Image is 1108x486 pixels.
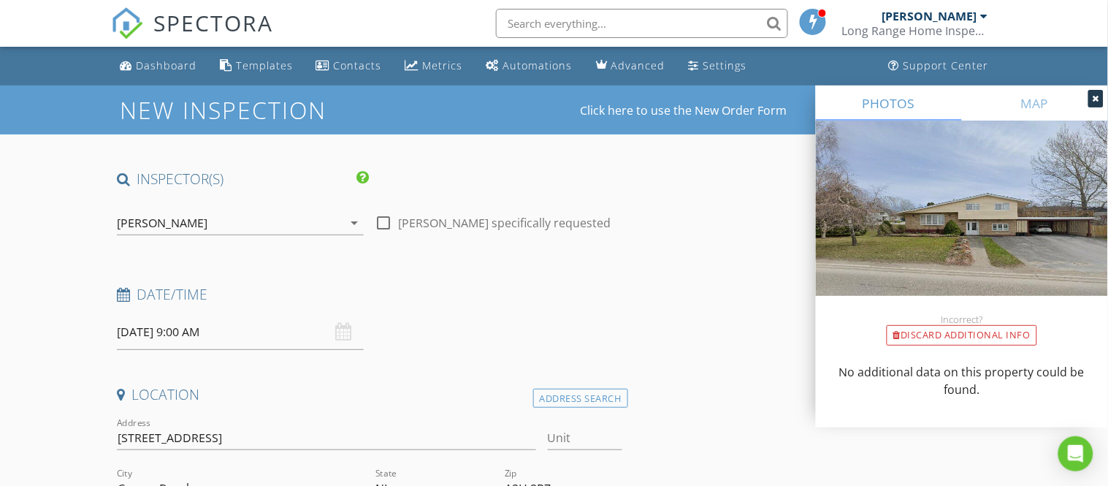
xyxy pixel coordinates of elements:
img: The Best Home Inspection Software - Spectora [111,7,143,39]
div: Metrics [423,58,463,72]
a: Contacts [310,53,388,80]
span: SPECTORA [153,7,273,38]
a: Settings [683,53,753,80]
div: [PERSON_NAME] [882,9,977,23]
a: Click here to use the New Order Form [581,105,787,116]
h1: New Inspection [121,97,444,123]
div: [PERSON_NAME] [117,216,207,229]
div: Templates [236,58,293,72]
a: Automations (Basic) [481,53,578,80]
h4: INSPECTOR(S) [117,170,370,189]
input: Select date [117,314,364,350]
label: [PERSON_NAME] specifically requested [399,216,611,230]
div: Address Search [533,389,628,409]
a: Advanced [590,53,671,80]
div: Settings [703,58,747,72]
input: Search everything... [496,9,788,38]
div: Advanced [611,58,665,72]
a: PHOTOS [816,86,962,121]
i: arrow_drop_down [346,214,364,232]
div: Contacts [334,58,382,72]
a: Support Center [882,53,994,80]
p: No additional data on this property could be found. [833,363,1090,398]
div: Open Intercom Messenger [1058,436,1093,471]
a: Dashboard [114,53,202,80]
img: streetview [816,121,1108,331]
div: Incorrect? [816,314,1108,325]
a: SPECTORA [111,20,273,50]
div: Automations [503,58,573,72]
h4: Location [117,385,622,404]
a: Metrics [400,53,469,80]
h4: Date/Time [117,285,622,304]
a: Templates [214,53,299,80]
div: Discard Additional info [887,325,1037,346]
div: Support Center [903,58,988,72]
div: Dashboard [136,58,196,72]
div: Long Range Home Inspections [841,23,987,38]
a: MAP [962,86,1108,121]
